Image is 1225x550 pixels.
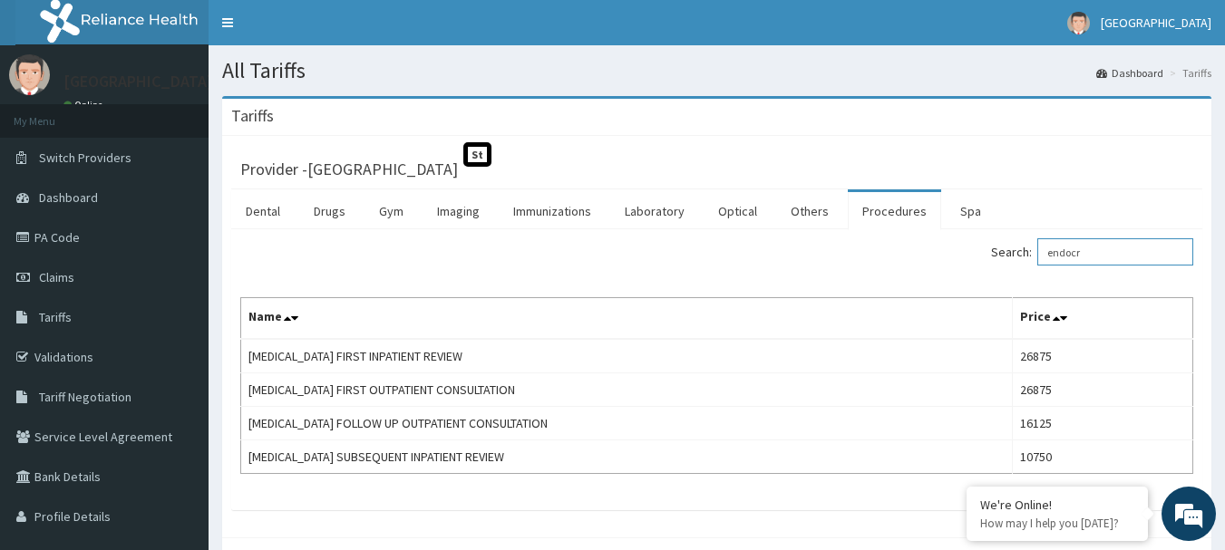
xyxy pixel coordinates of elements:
a: Gym [365,192,418,230]
td: 26875 [1013,373,1193,407]
a: Spa [946,192,996,230]
a: Imaging [423,192,494,230]
span: We're online! [105,161,250,344]
td: [MEDICAL_DATA] FIRST INPATIENT REVIEW [241,339,1013,373]
h3: Tariffs [231,108,274,124]
div: Minimize live chat window [297,9,341,53]
img: User Image [9,54,50,95]
a: Immunizations [499,192,606,230]
td: [MEDICAL_DATA] FIRST OUTPATIENT CONSULTATION [241,373,1013,407]
a: Dental [231,192,295,230]
span: Tariffs [39,309,72,325]
span: Tariff Negotiation [39,389,131,405]
img: d_794563401_company_1708531726252_794563401 [34,91,73,136]
h1: All Tariffs [222,59,1211,82]
a: Optical [704,192,772,230]
td: 16125 [1013,407,1193,440]
li: Tariffs [1165,65,1211,81]
label: Search: [991,238,1193,265]
a: Others [776,192,843,230]
img: User Image [1067,12,1090,34]
a: Drugs [299,192,360,230]
td: [MEDICAL_DATA] FOLLOW UP OUTPATIENT CONSULTATION [241,407,1013,440]
span: Switch Providers [39,150,131,166]
textarea: Type your message and hit 'Enter' [9,362,345,425]
div: Chat with us now [94,101,305,125]
a: Dashboard [1096,65,1163,81]
p: [GEOGRAPHIC_DATA] [63,73,213,90]
span: [GEOGRAPHIC_DATA] [1101,14,1211,31]
a: Procedures [848,192,941,230]
td: 10750 [1013,440,1193,474]
span: Claims [39,269,74,285]
span: St [463,142,491,167]
th: Name [241,298,1013,340]
p: How may I help you today? [980,516,1134,531]
div: We're Online! [980,497,1134,513]
th: Price [1013,298,1193,340]
td: 26875 [1013,339,1193,373]
a: Laboratory [610,192,699,230]
h3: Provider - [GEOGRAPHIC_DATA] [240,161,458,178]
a: Online [63,99,107,111]
td: [MEDICAL_DATA] SUBSEQUENT INPATIENT REVIEW [241,440,1013,474]
span: Dashboard [39,189,98,206]
input: Search: [1037,238,1193,265]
